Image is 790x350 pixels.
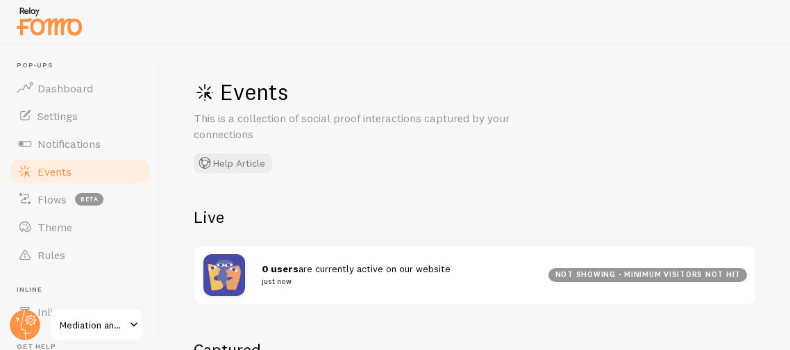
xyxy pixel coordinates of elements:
[37,81,93,95] span: Dashboard
[37,248,65,262] span: Rules
[50,308,144,342] a: Mediation and Arbitration Offices of [PERSON_NAME], LLC
[75,193,103,206] span: beta
[8,185,151,213] a: Flows beta
[194,153,272,173] button: Help Article
[37,109,78,123] span: Settings
[37,137,101,151] span: Notifications
[194,78,610,106] h1: Events
[37,305,65,319] span: Inline
[8,241,151,269] a: Rules
[8,213,151,241] a: Theme
[17,61,151,70] span: Pop-ups
[8,130,151,158] a: Notifications
[262,262,532,288] span: are currently active on our website
[194,110,527,142] p: This is a collection of social proof interactions captured by your connections
[203,254,245,296] img: pageviews.png
[15,3,84,39] img: fomo-relay-logo-orange.svg
[37,220,72,234] span: Theme
[262,275,532,287] small: just now
[37,165,72,178] span: Events
[262,262,299,275] strong: 0 users
[37,192,67,206] span: Flows
[8,74,151,102] a: Dashboard
[194,206,757,228] h2: Live
[8,298,151,326] a: Inline
[60,317,126,333] span: Mediation and Arbitration Offices of [PERSON_NAME], LLC
[8,158,151,185] a: Events
[8,102,151,130] a: Settings
[17,285,151,294] span: Inline
[548,268,747,282] div: not showing - minimum visitors not hit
